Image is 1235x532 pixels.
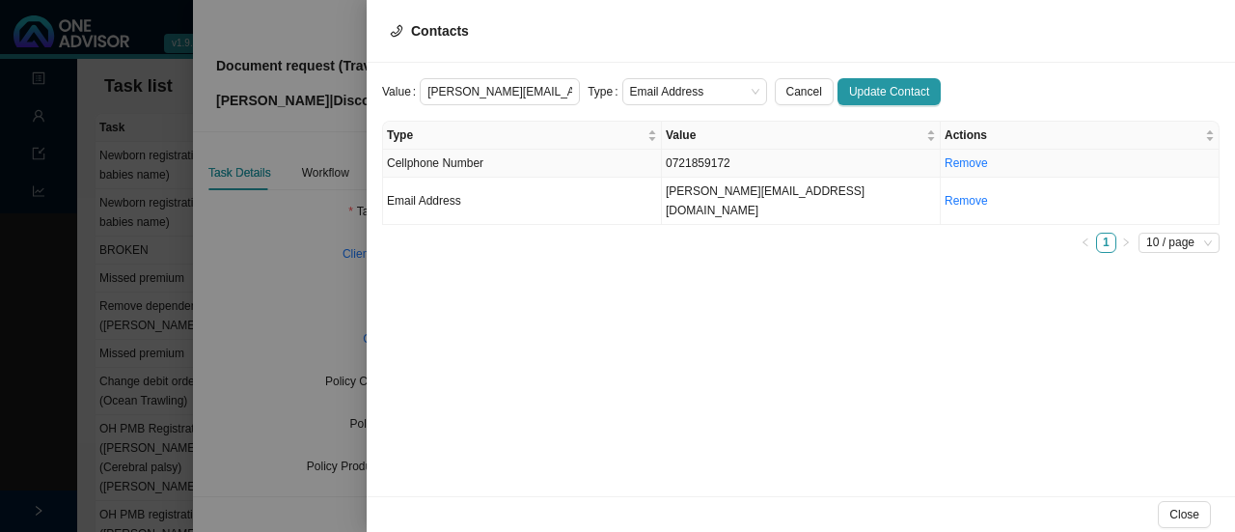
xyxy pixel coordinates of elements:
[945,194,988,208] a: Remove
[1139,233,1220,253] div: Page Size
[849,82,929,101] span: Update Contact
[837,78,941,105] button: Update Contact
[775,78,834,105] button: Cancel
[1146,234,1212,252] span: 10 / page
[387,194,461,208] span: Email Address
[382,78,420,105] label: Value
[1097,234,1115,252] a: 1
[666,126,922,145] span: Value
[1169,505,1199,524] span: Close
[1116,233,1137,253] button: right
[1076,233,1096,253] li: Previous Page
[662,150,941,178] td: 0721859172
[630,79,759,104] span: Email Address
[588,78,621,105] label: Type
[941,122,1220,150] th: Actions
[662,178,941,225] td: [PERSON_NAME][EMAIL_ADDRESS][DOMAIN_NAME]
[390,24,403,38] span: phone
[383,122,662,150] th: Type
[1158,501,1211,528] button: Close
[411,23,469,39] span: Contacts
[662,122,941,150] th: Value
[387,156,483,170] span: Cellphone Number
[1076,233,1096,253] button: left
[387,126,644,145] span: Type
[1081,238,1090,247] span: left
[945,156,988,170] a: Remove
[1116,233,1137,253] li: Next Page
[945,126,1201,145] span: Actions
[1121,238,1131,247] span: right
[786,82,822,101] span: Cancel
[1096,233,1116,253] li: 1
